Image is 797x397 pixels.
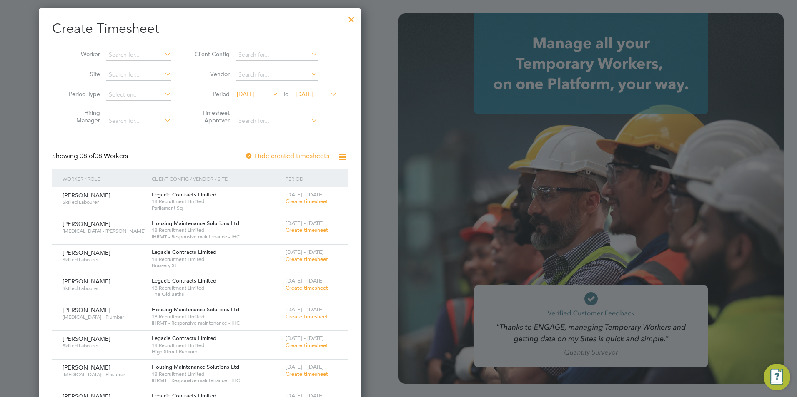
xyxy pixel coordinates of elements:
[245,152,329,160] label: Hide created timesheets
[280,89,291,99] span: To
[152,277,216,284] span: Legacie Contracts Limited
[63,256,145,263] span: Skilled Labourer
[152,348,281,355] span: High Street Runcorn
[192,90,230,98] label: Period
[192,109,230,124] label: Timesheet Approver
[63,371,145,378] span: [MEDICAL_DATA] - Plasterer
[152,198,281,205] span: 18 Recruitment Limited
[63,109,100,124] label: Hiring Manager
[286,248,324,256] span: [DATE] - [DATE]
[286,191,324,198] span: [DATE] - [DATE]
[63,364,110,371] span: [PERSON_NAME]
[63,50,100,58] label: Worker
[286,198,328,205] span: Create timesheet
[192,50,230,58] label: Client Config
[152,285,281,291] span: 18 Recruitment Limited
[106,89,171,101] input: Select one
[152,191,216,198] span: Legacie Contracts Limited
[152,320,281,326] span: IHRMT - Responsive maintenance - IHC
[63,342,145,349] span: Skilled Labourer
[286,284,328,291] span: Create timesheet
[63,314,145,320] span: [MEDICAL_DATA] - Plumber
[63,228,145,234] span: [MEDICAL_DATA] - [PERSON_NAME]
[63,278,110,285] span: [PERSON_NAME]
[152,262,281,269] span: Brassery St
[63,199,145,206] span: Skilled Labourer
[286,370,328,377] span: Create timesheet
[152,363,239,370] span: Housing Maintenance Solutions Ltd
[80,152,95,160] span: 08 of
[152,313,281,320] span: 18 Recruitment Limited
[236,115,318,127] input: Search for...
[52,152,130,161] div: Showing
[286,256,328,263] span: Create timesheet
[286,335,324,342] span: [DATE] - [DATE]
[152,248,216,256] span: Legacie Contracts Limited
[286,342,328,349] span: Create timesheet
[63,90,100,98] label: Period Type
[106,115,171,127] input: Search for...
[106,49,171,61] input: Search for...
[236,49,318,61] input: Search for...
[764,364,790,390] button: Engage Resource Center
[60,169,150,188] div: Worker / Role
[152,342,281,349] span: 18 Recruitment Limited
[283,169,339,188] div: Period
[52,20,348,37] h2: Create Timesheet
[63,220,110,228] span: [PERSON_NAME]
[286,220,324,227] span: [DATE] - [DATE]
[152,371,281,377] span: 18 Recruitment Limited
[286,313,328,320] span: Create timesheet
[152,227,281,233] span: 18 Recruitment Limited
[80,152,128,160] span: 08 Workers
[286,306,324,313] span: [DATE] - [DATE]
[236,69,318,81] input: Search for...
[63,191,110,199] span: [PERSON_NAME]
[152,377,281,384] span: IHRMT - Responsive maintenance - IHC
[286,363,324,370] span: [DATE] - [DATE]
[150,169,283,188] div: Client Config / Vendor / Site
[152,256,281,263] span: 18 Recruitment Limited
[63,70,100,78] label: Site
[152,306,239,313] span: Housing Maintenance Solutions Ltd
[152,205,281,211] span: Parliament Sq
[63,306,110,314] span: [PERSON_NAME]
[152,233,281,240] span: IHRMT - Responsive maintenance - IHC
[106,69,171,81] input: Search for...
[63,249,110,256] span: [PERSON_NAME]
[152,220,239,227] span: Housing Maintenance Solutions Ltd
[152,335,216,342] span: Legacie Contracts Limited
[63,335,110,342] span: [PERSON_NAME]
[192,70,230,78] label: Vendor
[152,291,281,298] span: The Old Baths
[296,90,313,98] span: [DATE]
[63,285,145,292] span: Skilled Labourer
[237,90,255,98] span: [DATE]
[286,277,324,284] span: [DATE] - [DATE]
[286,226,328,233] span: Create timesheet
